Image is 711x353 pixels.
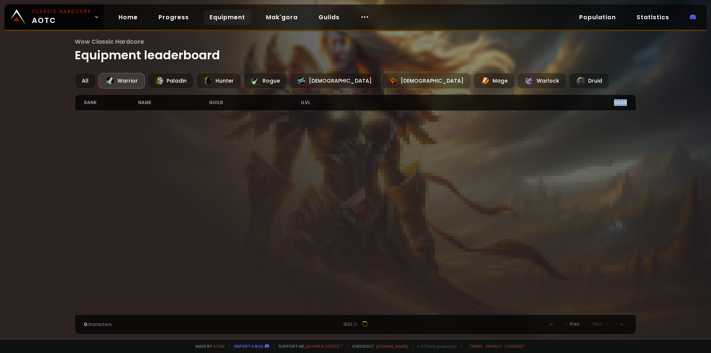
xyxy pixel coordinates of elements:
[234,343,263,349] a: Report a bug
[347,343,408,349] span: Checkout
[382,73,471,89] div: [DEMOGRAPHIC_DATA]
[75,73,96,89] div: All
[376,343,408,349] a: [DOMAIN_NAME]
[474,73,515,89] div: Mage
[99,73,145,89] div: Warrior
[197,73,241,89] div: Hunter
[84,321,220,328] div: characters
[84,321,87,327] span: 0
[505,343,524,349] a: Consent
[244,73,287,89] div: Rogue
[213,343,224,349] a: a fan
[469,343,483,349] a: Terms
[209,95,301,110] div: guild
[220,321,491,328] div: 1501
[148,73,194,89] div: Paladin
[413,343,457,349] span: v. d752d5 - production
[353,322,357,328] small: / 0
[75,37,637,64] h1: Equipment leaderboard
[153,10,195,25] a: Progress
[4,4,104,30] a: Classic HardcoreAOTC
[32,8,91,15] small: Classic Hardcore
[75,37,637,46] span: Wow Classic Hardcore
[518,73,566,89] div: Warlock
[355,95,627,110] div: gear
[569,73,609,89] div: Druid
[306,343,343,349] a: Buy me a coffee
[301,95,355,110] div: ilvl
[204,10,251,25] a: Equipment
[570,321,580,327] span: Prev
[593,321,603,327] span: Next
[486,343,502,349] a: Privacy
[138,95,209,110] div: name
[84,95,138,110] div: rank
[113,10,144,25] a: Home
[631,10,675,25] a: Statistics
[313,10,346,25] a: Guilds
[290,73,379,89] div: [DEMOGRAPHIC_DATA]
[274,343,343,349] span: Support me,
[573,10,622,25] a: Population
[191,343,224,349] span: Made by
[32,8,91,26] span: AOTC
[260,10,304,25] a: Mak'gora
